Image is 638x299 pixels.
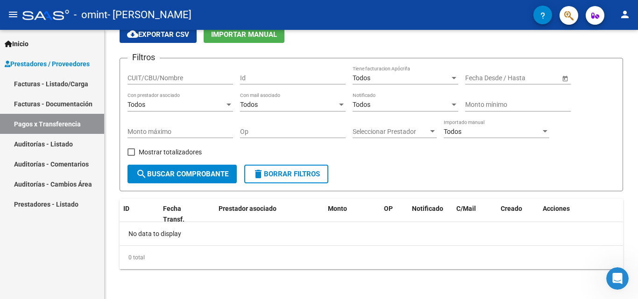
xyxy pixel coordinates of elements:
[5,39,28,49] span: Inicio
[324,199,380,229] datatable-header-cell: Monto
[501,205,522,212] span: Creado
[127,28,138,40] mat-icon: cloud_download
[211,30,277,39] span: Importar Manual
[380,199,408,229] datatable-header-cell: OP
[139,146,202,158] span: Mostrar totalizadores
[353,101,370,108] span: Todos
[5,59,90,69] span: Prestadores / Proveedores
[465,74,499,82] input: Fecha inicio
[107,5,191,25] span: - [PERSON_NAME]
[408,199,453,229] datatable-header-cell: Notificado
[619,9,631,20] mat-icon: person
[120,246,623,269] div: 0 total
[497,199,539,229] datatable-header-cell: Creado
[453,199,497,229] datatable-header-cell: C/Mail
[123,205,129,212] span: ID
[507,74,553,82] input: Fecha fin
[244,165,328,183] button: Borrar Filtros
[539,199,623,229] datatable-header-cell: Acciones
[412,205,443,212] span: Notificado
[7,9,19,20] mat-icon: menu
[127,30,189,39] span: Exportar CSV
[444,128,461,135] span: Todos
[253,170,320,178] span: Borrar Filtros
[456,205,476,212] span: C/Mail
[560,73,570,83] button: Open calendar
[353,128,428,136] span: Seleccionar Prestador
[128,101,145,108] span: Todos
[328,205,347,212] span: Monto
[159,199,201,229] datatable-header-cell: Fecha Transf.
[74,5,107,25] span: - omint
[136,168,147,180] mat-icon: search
[543,205,570,212] span: Acciones
[353,74,370,82] span: Todos
[136,170,228,178] span: Buscar Comprobante
[215,199,324,229] datatable-header-cell: Prestador asociado
[240,101,258,108] span: Todos
[120,222,623,245] div: No data to display
[128,165,237,183] button: Buscar Comprobante
[163,205,184,223] span: Fecha Transf.
[384,205,393,212] span: OP
[253,168,264,180] mat-icon: delete
[606,267,629,290] iframe: Intercom live chat
[128,51,160,64] h3: Filtros
[120,26,197,43] button: Exportar CSV
[219,205,276,212] span: Prestador asociado
[204,26,284,43] button: Importar Manual
[120,199,159,229] datatable-header-cell: ID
